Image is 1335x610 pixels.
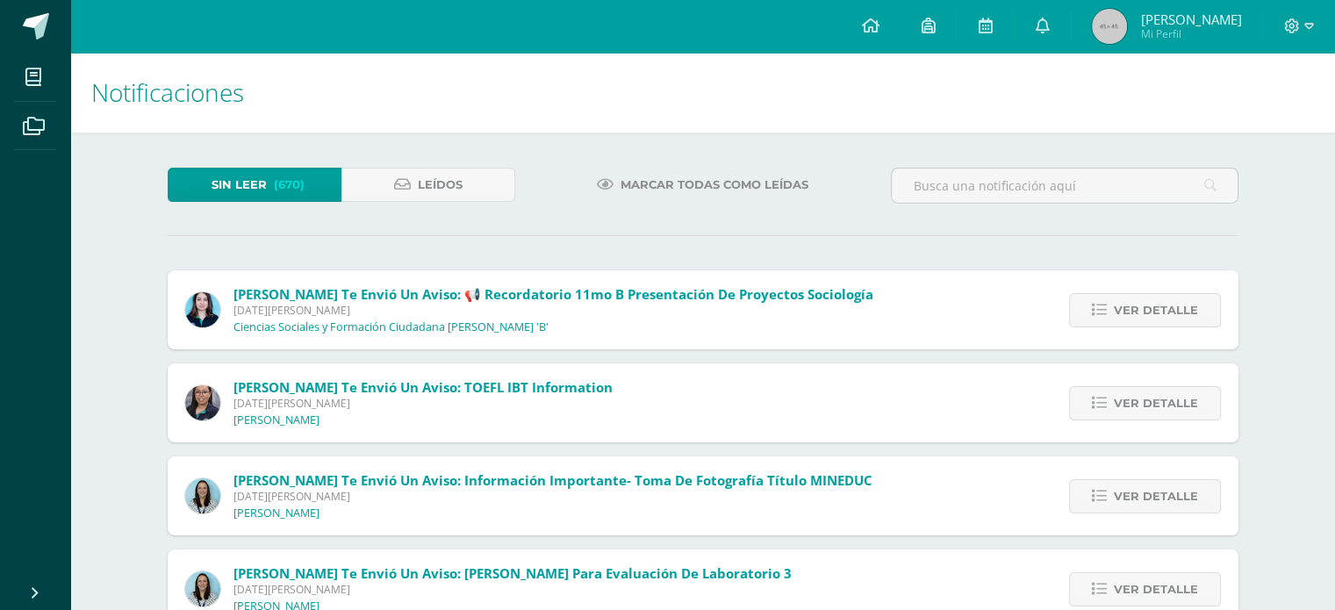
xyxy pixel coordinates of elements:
img: aed16db0a88ebd6752f21681ad1200a1.png [185,571,220,606]
img: cccdcb54ef791fe124cc064e0dd18e00.png [185,292,220,327]
span: Notificaciones [91,75,244,109]
span: [PERSON_NAME] te envió un aviso: [PERSON_NAME] para evaluación de Laboratorio 3 [233,564,792,582]
p: [PERSON_NAME] [233,506,319,520]
span: Ver detalle [1114,480,1198,513]
span: Ver detalle [1114,573,1198,606]
span: Mi Perfil [1140,26,1241,41]
a: Marcar todas como leídas [575,168,830,202]
a: Sin leer(670) [168,168,341,202]
span: Leídos [418,169,463,201]
img: aed16db0a88ebd6752f21681ad1200a1.png [185,478,220,513]
span: [DATE][PERSON_NAME] [233,582,792,597]
span: Ver detalle [1114,387,1198,420]
img: 6fb385528ffb729c9b944b13f11ee051.png [185,385,220,420]
span: [PERSON_NAME] [1140,11,1241,28]
span: Ver detalle [1114,294,1198,327]
span: [DATE][PERSON_NAME] [233,303,873,318]
p: Ciencias Sociales y Formación Ciudadana [PERSON_NAME] 'B' [233,320,549,334]
span: Marcar todas como leídas [621,169,808,201]
span: [DATE][PERSON_NAME] [233,396,613,411]
span: Sin leer [212,169,267,201]
span: (670) [274,169,305,201]
span: [PERSON_NAME] te envió un aviso: 📢 Recordatorio 11mo B Presentación de Proyectos Sociología [233,285,873,303]
input: Busca una notificación aquí [892,169,1238,203]
img: 45x45 [1092,9,1127,44]
span: [PERSON_NAME] te envió un aviso: Información importante- Toma de fotografía título MINEDUC [233,471,872,489]
p: [PERSON_NAME] [233,413,319,427]
span: [PERSON_NAME] te envió un aviso: TOEFL IBT information [233,378,613,396]
a: Leídos [341,168,515,202]
span: [DATE][PERSON_NAME] [233,489,872,504]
